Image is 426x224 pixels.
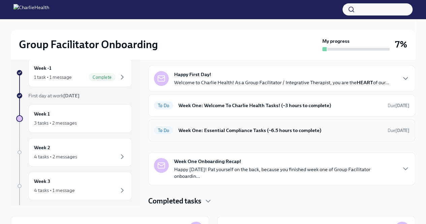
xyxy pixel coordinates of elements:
span: To Do [154,128,173,133]
strong: HEART [357,79,373,86]
h3: 7% [395,38,407,51]
div: Completed tasks [148,196,415,206]
a: Week 34 tasks • 1 message [16,172,132,200]
strong: [DATE] [395,103,409,108]
a: Week 13 tasks • 2 messages [16,104,132,133]
strong: [DATE] [395,128,409,133]
h6: Week 3 [34,178,50,185]
span: First day at work [28,93,79,99]
a: To DoWeek One: Essential Compliance Tasks (~6.5 hours to complete)Due[DATE] [154,125,409,136]
strong: My progress [322,38,350,44]
span: To Do [154,103,173,108]
a: To DoWeek One: Welcome To Charlie Health Tasks! (~3 hours to complete)Due[DATE] [154,100,409,111]
h6: Week One: Essential Compliance Tasks (~6.5 hours to complete) [178,127,382,134]
div: 3 tasks • 2 messages [34,120,77,126]
a: Week 24 tasks • 2 messages [16,138,132,166]
h6: Week 1 [34,110,50,118]
a: Week -11 task • 1 messageComplete [16,59,132,87]
span: Complete [89,75,116,80]
strong: Happy First Day! [174,71,211,78]
p: Happy [DATE]! Pat yourself on the back, because you finished week one of Group Facilitator onboar... [174,166,396,180]
h6: Week 2 [34,144,50,151]
a: First day at work[DATE] [16,92,132,99]
span: Due [388,128,409,133]
p: Welcome to Charlie Health! As a Group Facilitator / Integrative Therapist, you are the of our... [174,79,389,86]
div: 1 task • 1 message [34,74,72,81]
strong: [DATE] [63,93,79,99]
h6: Week One: Welcome To Charlie Health Tasks! (~3 hours to complete) [178,102,382,109]
img: CharlieHealth [13,4,49,15]
div: 4 tasks • 1 message [34,187,75,194]
span: October 13th, 2025 10:00 [388,102,409,109]
span: October 13th, 2025 10:00 [388,127,409,134]
h6: Week -1 [34,64,52,72]
h2: Group Facilitator Onboarding [19,38,158,51]
h4: Completed tasks [148,196,201,206]
span: Due [388,103,409,108]
div: 4 tasks • 2 messages [34,153,77,160]
strong: Week One Onboarding Recap! [174,158,241,165]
